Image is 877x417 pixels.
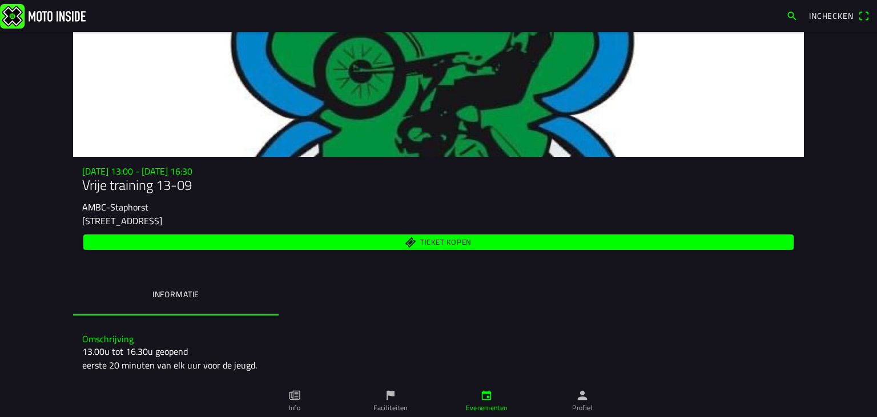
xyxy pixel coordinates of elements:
[572,403,593,413] ion-label: Profiel
[373,403,407,413] ion-label: Faciliteiten
[82,166,795,177] h3: [DATE] 13:00 - [DATE] 16:30
[288,389,301,402] ion-icon: paper
[803,7,875,25] a: Incheckenqr scanner
[82,334,795,345] h3: Omschrijving
[576,389,589,402] ion-icon: person
[152,288,199,301] ion-label: Informatie
[384,389,397,402] ion-icon: flag
[82,177,795,193] h1: Vrije training 13-09
[82,200,148,214] ion-text: AMBC-Staphorst
[466,403,508,413] ion-label: Evenementen
[82,214,162,228] ion-text: [STREET_ADDRESS]
[781,7,803,25] a: search
[809,10,854,22] span: Inchecken
[420,238,472,246] span: Ticket kopen
[480,389,493,402] ion-icon: calendar
[289,403,300,413] ion-label: Info
[82,345,795,399] div: 13.00u tot 16.30u geopend eerste 20 minuten van elk uur voor de jeugd. transponderverplicht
